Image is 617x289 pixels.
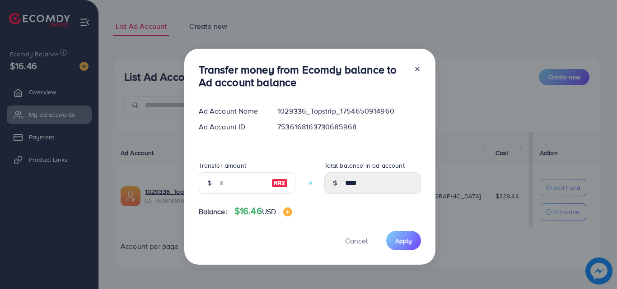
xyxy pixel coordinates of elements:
img: image [283,207,292,216]
span: Balance: [199,206,227,217]
label: Transfer amount [199,161,246,170]
div: Ad Account Name [192,106,271,116]
div: 7536168163730685968 [270,122,428,132]
h4: $16.46 [234,206,292,217]
h3: Transfer money from Ecomdy balance to Ad account balance [199,63,407,89]
button: Cancel [334,231,379,250]
div: Ad Account ID [192,122,271,132]
span: USD [262,206,276,216]
div: 1029336_Topstrip_1754650914960 [270,106,428,116]
img: image [271,178,288,188]
span: Cancel [345,236,368,246]
label: Total balance in ad account [324,161,405,170]
span: Apply [395,236,412,245]
button: Apply [386,231,421,250]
